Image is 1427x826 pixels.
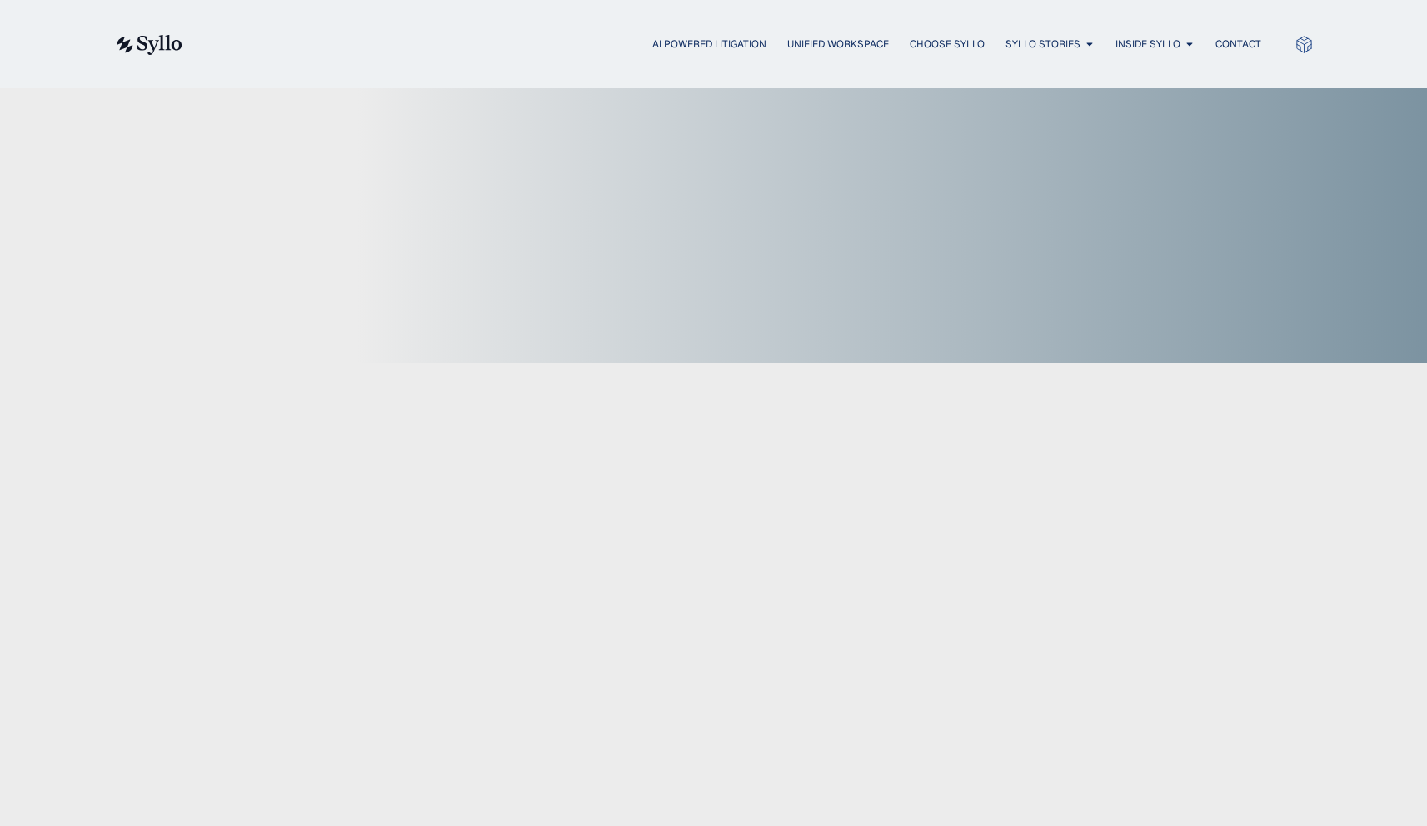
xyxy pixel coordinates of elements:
[216,37,1261,52] nav: Menu
[216,37,1261,52] div: Menu Toggle
[787,37,889,52] a: Unified Workspace
[1005,37,1080,52] a: Syllo Stories
[1115,37,1180,52] a: Inside Syllo
[652,37,766,52] a: AI Powered Litigation
[1215,37,1261,52] a: Contact
[114,35,182,55] img: syllo
[910,37,985,52] a: Choose Syllo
